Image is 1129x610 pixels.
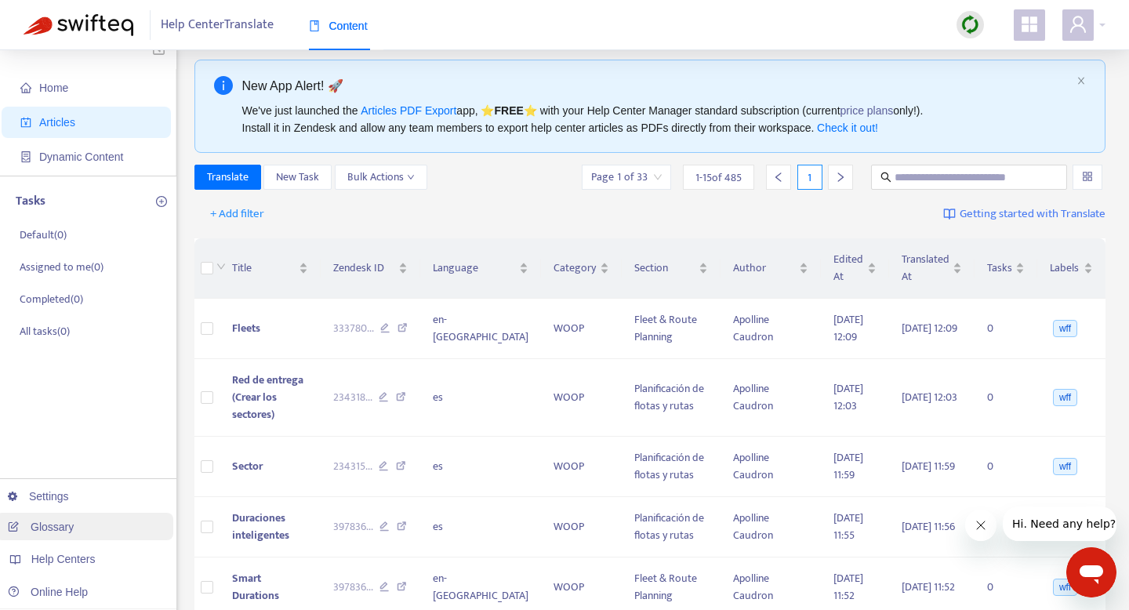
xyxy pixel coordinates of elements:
[232,569,279,605] span: Smart Durations
[773,172,784,183] span: left
[1050,260,1080,277] span: Labels
[975,299,1037,359] td: 0
[333,518,373,536] span: 397836 ...
[721,299,821,359] td: Apolline Caudron
[833,569,863,605] span: [DATE] 11:52
[987,260,1012,277] span: Tasks
[31,553,96,565] span: Help Centers
[194,165,261,190] button: Translate
[902,319,957,337] span: [DATE] 12:09
[333,320,374,337] span: 333780 ...
[554,260,597,277] span: Category
[797,165,822,190] div: 1
[975,497,1037,557] td: 0
[1037,238,1105,299] th: Labels
[721,497,821,557] td: Apolline Caudron
[20,227,67,243] p: Default ( 0 )
[880,172,891,183] span: search
[309,20,320,31] span: book
[20,151,31,162] span: container
[541,437,622,497] td: WOOP
[232,457,263,475] span: Sector
[541,497,622,557] td: WOOP
[333,579,373,596] span: 397836 ...
[902,251,949,285] span: Translated At
[8,521,74,533] a: Glossary
[420,497,541,557] td: es
[333,458,372,475] span: 234315 ...
[16,192,45,211] p: Tasks
[733,260,796,277] span: Author
[20,323,70,339] p: All tasks ( 0 )
[833,310,863,346] span: [DATE] 12:09
[347,169,415,186] span: Bulk Actions
[965,510,996,541] iframe: Fermer le message
[721,238,821,299] th: Author
[622,359,721,437] td: Planificación de flotas y rutas
[622,238,721,299] th: Section
[335,165,427,190] button: Bulk Actionsdown
[8,490,69,503] a: Settings
[1053,320,1077,337] span: wff
[24,14,133,36] img: Swifteq
[889,238,975,299] th: Translated At
[242,76,1071,96] div: New App Alert! 🚀
[20,291,83,307] p: Completed ( 0 )
[634,260,695,277] span: Section
[975,359,1037,437] td: 0
[420,437,541,497] td: es
[20,82,31,93] span: home
[232,371,303,423] span: Red de entrega (Crear los sectores)
[214,76,233,95] span: info-circle
[975,437,1037,497] td: 0
[975,238,1037,299] th: Tasks
[695,169,742,186] span: 1 - 15 of 485
[721,359,821,437] td: Apolline Caudron
[420,299,541,359] td: en-[GEOGRAPHIC_DATA]
[276,169,319,186] span: New Task
[821,238,889,299] th: Edited At
[622,299,721,359] td: Fleet & Route Planning
[943,202,1105,227] a: Getting started with Translate
[420,238,541,299] th: Language
[835,172,846,183] span: right
[1069,15,1087,34] span: user
[333,389,372,406] span: 234318 ...
[622,437,721,497] td: Planificación de flotas y rutas
[1053,579,1077,596] span: wff
[39,116,75,129] span: Articles
[321,238,421,299] th: Zendesk ID
[833,448,863,484] span: [DATE] 11:59
[1066,547,1116,597] iframe: Bouton de lancement de la fenêtre de messagerie
[622,497,721,557] td: Planificación de flotas y rutas
[1003,507,1116,541] iframe: Message de la compagnie
[39,151,123,163] span: Dynamic Content
[309,20,368,32] span: Content
[960,15,980,34] img: sync.dc5367851b00ba804db3.png
[1020,15,1039,34] span: appstore
[902,457,955,475] span: [DATE] 11:59
[232,260,296,277] span: Title
[833,251,864,285] span: Edited At
[833,509,863,544] span: [DATE] 11:55
[216,262,226,271] span: down
[833,379,863,415] span: [DATE] 12:03
[161,10,274,40] span: Help Center Translate
[943,208,956,220] img: image-link
[721,437,821,497] td: Apolline Caudron
[1076,76,1086,85] span: close
[8,586,88,598] a: Online Help
[207,169,249,186] span: Translate
[232,319,260,337] span: Fleets
[433,260,516,277] span: Language
[902,578,955,596] span: [DATE] 11:52
[494,104,523,117] b: FREE
[333,260,396,277] span: Zendesk ID
[232,509,289,544] span: Duraciones inteligentes
[198,202,276,227] button: + Add filter
[420,359,541,437] td: es
[361,104,456,117] a: Articles PDF Export
[39,82,68,94] span: Home
[541,359,622,437] td: WOOP
[1053,389,1077,406] span: wff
